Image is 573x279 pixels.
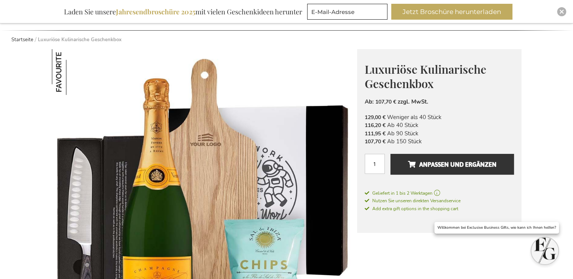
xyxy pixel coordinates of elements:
[11,36,33,43] a: Startseite
[365,138,386,145] span: 107,70 €
[365,206,458,212] span: Add extra gift options in the shopping cart
[61,4,306,20] div: Laden Sie unsere mit vielen Geschenkideen herunter
[365,190,514,197] a: Geliefert in 1 bis 2 Werktagen
[365,113,514,121] li: Weniger als 40 Stück
[408,158,496,170] span: Anpassen und ergänzen
[365,114,386,121] span: 129,00 €
[390,154,514,175] button: Anpassen und ergänzen
[52,49,98,95] img: Luxuriöse Kulinarische Geschenkbox
[365,205,514,212] a: Add extra gift options in the shopping cart
[38,36,122,43] strong: Luxuriöse Kulinarische Geschenkbox
[398,98,428,105] span: zzgl. MwSt.
[365,62,486,91] span: Luxuriöse Kulinarische Geschenkbox
[365,98,374,105] span: Ab:
[365,130,514,138] li: Ab 90 Stück
[365,121,514,129] li: Ab 40 Stück
[307,4,390,22] form: marketing offers and promotions
[365,197,514,205] a: Nutzen Sie unseren direkten Versandservice
[365,154,385,174] input: Menge
[365,138,514,146] li: Ab 150 Stück
[365,122,386,129] span: 116,20 €
[391,4,512,20] button: Jetzt Broschüre herunterladen
[559,9,564,14] img: Close
[557,7,566,16] div: Close
[375,98,396,105] span: 107,70 €
[307,4,387,20] input: E-Mail-Adresse
[116,7,195,16] b: Jahresendbroschüre 2025
[365,130,386,137] span: 111,95 €
[365,198,461,204] span: Nutzen Sie unseren direkten Versandservice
